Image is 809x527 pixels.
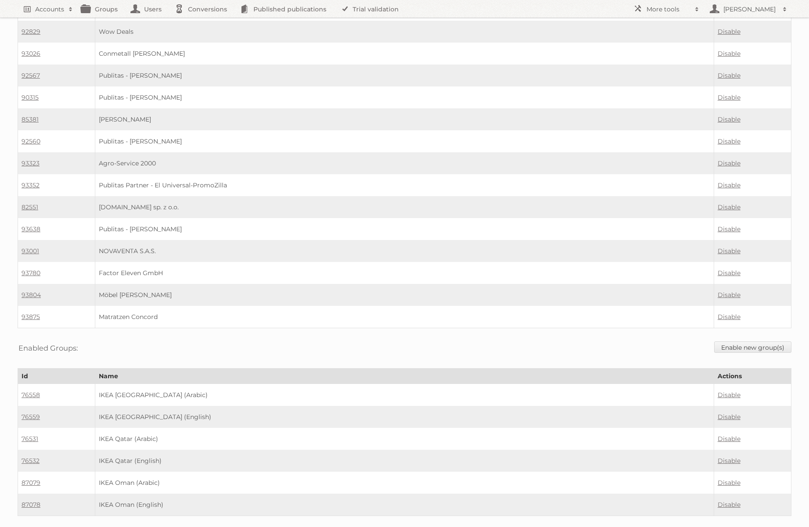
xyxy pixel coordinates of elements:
a: 87078 [22,501,40,509]
th: Id [18,369,95,384]
th: Name [95,369,714,384]
a: Disable [718,72,740,79]
td: [DOMAIN_NAME] sp. z o.o. [95,196,714,218]
th: Actions [714,369,791,384]
td: NOVAVENTA S.A.S. [95,240,714,262]
a: 76559 [22,413,40,421]
td: IKEA [GEOGRAPHIC_DATA] (English) [95,406,714,428]
a: Disable [718,137,740,145]
a: 93323 [22,159,40,167]
a: Disable [718,159,740,167]
a: Disable [718,457,740,465]
a: 92560 [22,137,40,145]
a: 93026 [22,50,40,57]
a: 85381 [22,115,39,123]
a: Disable [718,413,740,421]
a: 93001 [22,247,39,255]
td: IKEA Oman (Arabic) [95,472,714,494]
h2: More tools [646,5,690,14]
td: IKEA Qatar (Arabic) [95,428,714,450]
a: Enable new group(s) [714,341,791,353]
a: Disable [718,181,740,189]
a: 92567 [22,72,40,79]
td: IKEA Qatar (English) [95,450,714,472]
a: Disable [718,93,740,101]
a: Disable [718,313,740,321]
td: IKEA Oman (English) [95,494,714,516]
a: Disable [718,247,740,255]
h2: Accounts [35,5,64,14]
td: Conmetall [PERSON_NAME] [95,43,714,65]
a: 93352 [22,181,40,189]
a: Disable [718,501,740,509]
a: 93804 [22,291,41,299]
td: Publitas Partner - El Universal-PromoZilla [95,174,714,196]
a: Disable [718,115,740,123]
a: Disable [718,269,740,277]
a: 93875 [22,313,40,321]
a: 93780 [22,269,40,277]
h3: Enabled Groups: [18,341,78,355]
a: Disable [718,391,740,399]
a: Disable [718,291,740,299]
td: Factor Eleven GmbH [95,262,714,284]
td: Publitas - [PERSON_NAME] [95,130,714,152]
a: Disable [718,28,740,36]
a: Disable [718,479,740,487]
td: Möbel [PERSON_NAME] [95,284,714,306]
a: Disable [718,225,740,233]
a: 87079 [22,479,40,487]
td: Agro-Service 2000 [95,152,714,174]
a: 82551 [22,203,38,211]
td: Publitas - [PERSON_NAME] [95,86,714,108]
a: 76558 [22,391,40,399]
td: Wow Deals [95,21,714,43]
td: IKEA [GEOGRAPHIC_DATA] (Arabic) [95,384,714,406]
a: 92829 [22,28,40,36]
a: Disable [718,50,740,57]
a: Disable [718,435,740,443]
td: Publitas - [PERSON_NAME] [95,218,714,240]
a: 93638 [22,225,40,233]
a: 76532 [22,457,40,465]
a: 76531 [22,435,38,443]
h2: [PERSON_NAME] [721,5,778,14]
a: Disable [718,203,740,211]
td: Matratzen Concord [95,306,714,328]
td: [PERSON_NAME] [95,108,714,130]
a: 90315 [22,93,39,101]
td: Publitas - [PERSON_NAME] [95,65,714,86]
